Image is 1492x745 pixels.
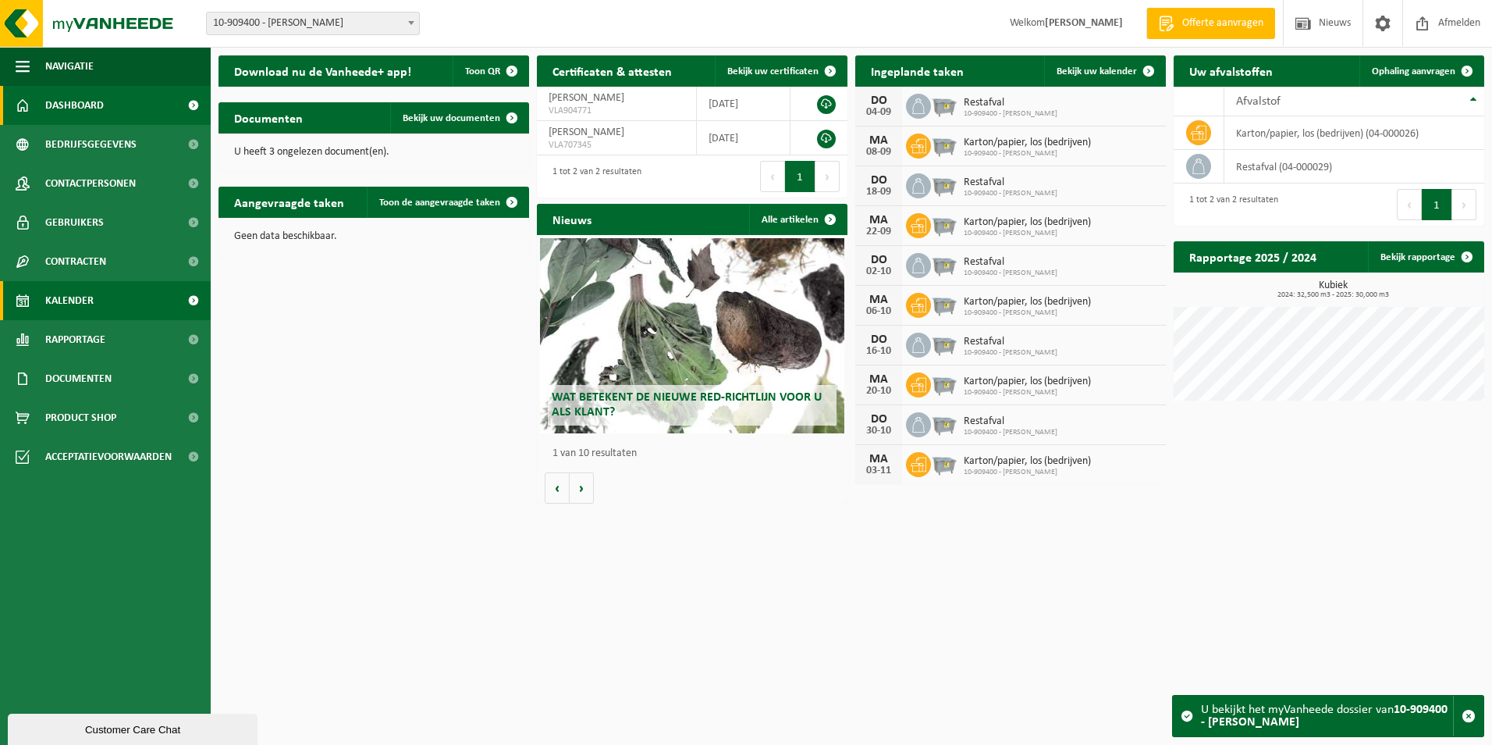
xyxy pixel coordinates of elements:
[570,472,594,504] button: Volgende
[863,333,894,346] div: DO
[715,55,846,87] a: Bekijk uw certificaten
[45,203,104,242] span: Gebruikers
[218,187,360,217] h2: Aangevraagde taken
[863,266,894,277] div: 02-10
[964,348,1057,358] span: 10-909400 - [PERSON_NAME]
[749,204,846,235] a: Alle artikelen
[863,413,894,426] div: DO
[403,113,500,123] span: Bekijk uw documenten
[964,269,1057,278] span: 10-909400 - [PERSON_NAME]
[863,346,894,357] div: 16-10
[1224,116,1484,150] td: karton/papier, los (bedrijven) (04-000026)
[931,291,957,317] img: WB-2500-GAL-GY-01
[545,159,641,194] div: 1 tot 2 van 2 resultaten
[931,370,957,397] img: WB-2500-GAL-GY-01
[863,94,894,107] div: DO
[1201,704,1448,729] strong: 10-909400 - [PERSON_NAME]
[964,428,1057,437] span: 10-909400 - [PERSON_NAME]
[863,306,894,317] div: 06-10
[863,214,894,226] div: MA
[931,330,957,357] img: WB-2500-GAL-GY-01
[964,455,1091,468] span: Karton/papier, los (bedrijven)
[390,102,528,134] a: Bekijk uw documenten
[1359,55,1483,87] a: Ophaling aanvragen
[964,296,1091,308] span: Karton/papier, los (bedrijven)
[1422,189,1452,220] button: 1
[465,66,500,77] span: Toon QR
[1181,280,1484,299] h3: Kubiek
[964,176,1057,189] span: Restafval
[453,55,528,87] button: Toon QR
[540,238,844,433] a: Wat betekent de nieuwe RED-richtlijn voor u als klant?
[1201,696,1453,736] div: U bekijkt het myVanheede dossier van
[8,711,261,745] iframe: chat widget
[964,415,1057,428] span: Restafval
[1397,189,1422,220] button: Previous
[1174,241,1332,272] h2: Rapportage 2025 / 2024
[931,211,957,237] img: WB-2500-GAL-GY-01
[1372,66,1455,77] span: Ophaling aanvragen
[931,410,957,437] img: WB-2500-GAL-GY-01
[1224,150,1484,184] td: restafval (04-000029)
[863,254,894,266] div: DO
[931,91,957,118] img: WB-2500-GAL-GY-01
[234,231,513,242] p: Geen data beschikbaar.
[727,66,819,77] span: Bekijk uw certificaten
[1181,291,1484,299] span: 2024: 32,500 m3 - 2025: 30,000 m3
[45,86,104,125] span: Dashboard
[863,187,894,198] div: 18-09
[964,468,1091,477] span: 10-909400 - [PERSON_NAME]
[863,134,894,147] div: MA
[45,125,137,164] span: Bedrijfsgegevens
[931,450,957,476] img: WB-2500-GAL-GY-01
[964,376,1091,388] span: Karton/papier, los (bedrijven)
[964,189,1057,198] span: 10-909400 - [PERSON_NAME]
[1178,16,1267,31] span: Offerte aanvragen
[863,147,894,158] div: 08-09
[367,187,528,218] a: Toon de aangevraagde taken
[1045,17,1123,29] strong: [PERSON_NAME]
[537,55,687,86] h2: Certificaten & attesten
[863,373,894,386] div: MA
[760,161,785,192] button: Previous
[863,465,894,476] div: 03-11
[45,242,106,281] span: Contracten
[964,97,1057,109] span: Restafval
[45,398,116,437] span: Product Shop
[863,453,894,465] div: MA
[45,437,172,476] span: Acceptatievoorwaarden
[815,161,840,192] button: Next
[697,87,790,121] td: [DATE]
[234,147,513,158] p: U heeft 3 ongelezen document(en).
[1146,8,1275,39] a: Offerte aanvragen
[964,336,1057,348] span: Restafval
[863,226,894,237] div: 22-09
[855,55,979,86] h2: Ingeplande taken
[964,256,1057,269] span: Restafval
[863,426,894,437] div: 30-10
[697,121,790,155] td: [DATE]
[1368,241,1483,273] a: Bekijk rapportage
[964,216,1091,229] span: Karton/papier, los (bedrijven)
[1181,187,1278,222] div: 1 tot 2 van 2 resultaten
[863,174,894,187] div: DO
[45,281,94,320] span: Kalender
[207,12,419,34] span: 10-909400 - PIETERS RUDY - PITTEM
[537,204,607,234] h2: Nieuws
[549,105,684,117] span: VLA904771
[45,47,94,86] span: Navigatie
[964,137,1091,149] span: Karton/papier, los (bedrijven)
[964,109,1057,119] span: 10-909400 - [PERSON_NAME]
[549,92,624,104] span: [PERSON_NAME]
[549,127,624,138] span: [PERSON_NAME]
[863,294,894,306] div: MA
[379,198,500,208] span: Toon de aangevraagde taken
[785,161,815,192] button: 1
[1057,66,1137,77] span: Bekijk uw kalender
[964,388,1091,397] span: 10-909400 - [PERSON_NAME]
[931,171,957,198] img: WB-2500-GAL-GY-01
[552,391,822,419] span: Wat betekent de nieuwe RED-richtlijn voor u als klant?
[218,55,427,86] h2: Download nu de Vanheede+ app!
[931,251,957,277] img: WB-2500-GAL-GY-01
